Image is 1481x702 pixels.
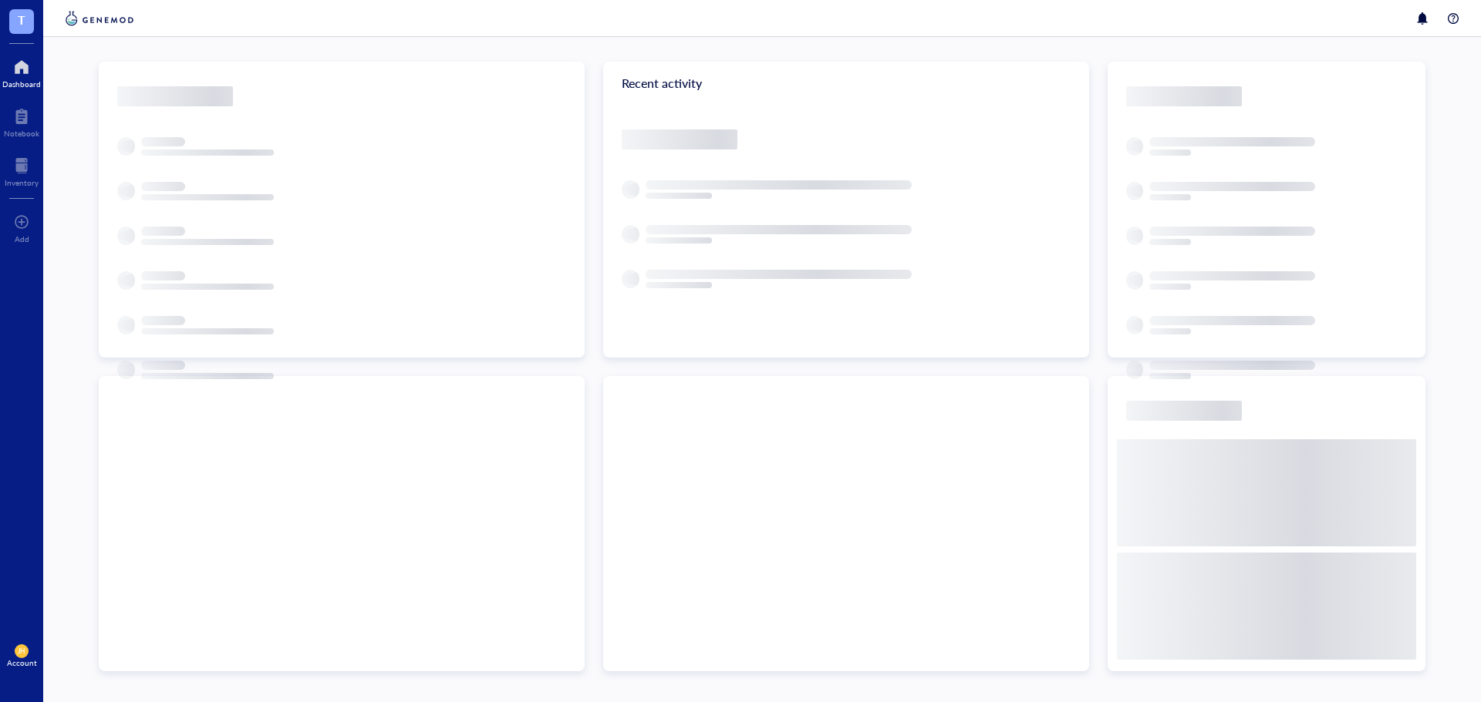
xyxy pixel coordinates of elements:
a: Notebook [4,104,39,138]
div: Recent activity [603,62,1089,105]
img: genemod-logo [62,9,137,28]
a: Dashboard [2,55,41,89]
div: Dashboard [2,79,41,89]
span: T [18,10,25,29]
a: Inventory [5,153,39,187]
span: JH [18,647,25,655]
div: Add [15,234,29,244]
div: Notebook [4,129,39,138]
div: Inventory [5,178,39,187]
div: Account [7,658,37,667]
